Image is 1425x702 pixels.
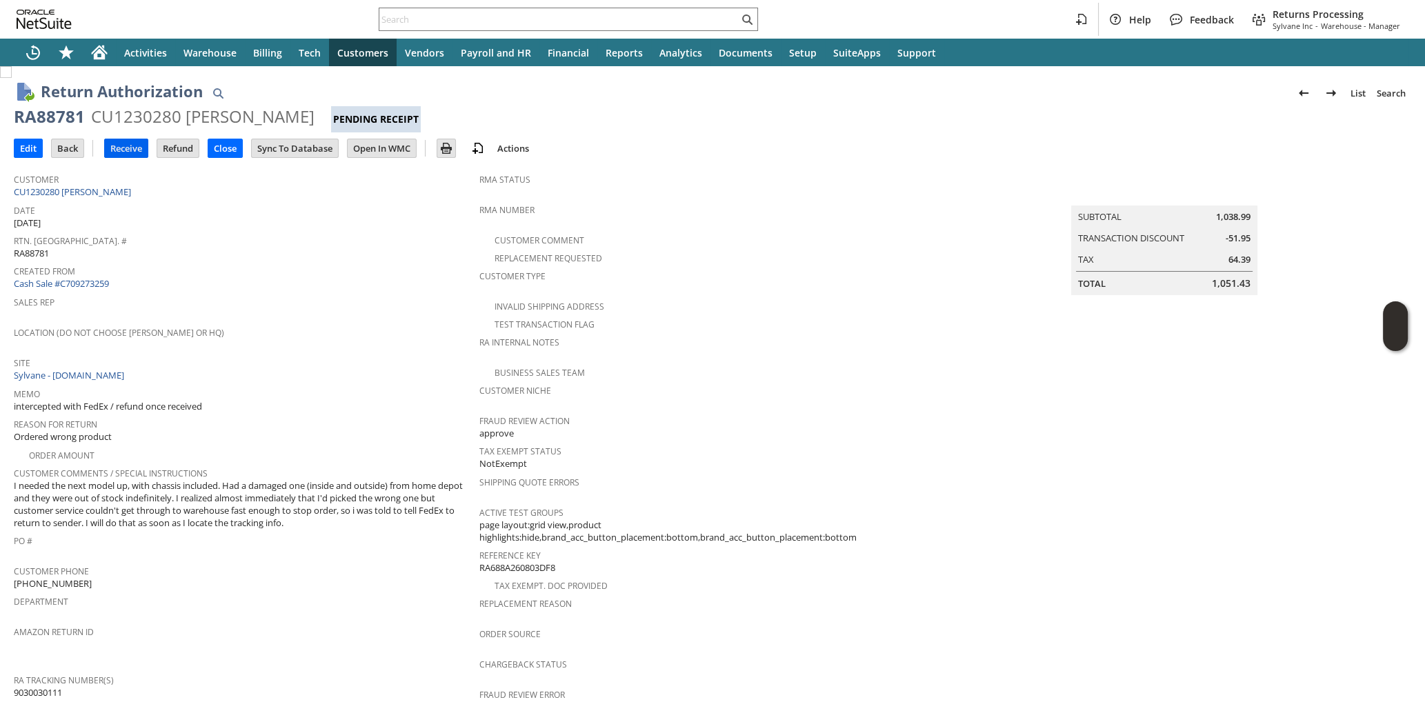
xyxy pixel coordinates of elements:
[1371,82,1411,104] a: Search
[290,39,329,66] a: Tech
[437,139,455,157] input: Print
[479,628,541,640] a: Order Source
[1273,21,1313,31] span: Sylvane Inc
[825,39,889,66] a: SuiteApps
[479,174,530,185] a: RMA Status
[659,46,702,59] span: Analytics
[1273,8,1400,21] span: Returns Processing
[14,139,42,157] input: Edit
[405,46,444,59] span: Vendors
[1212,277,1250,290] span: 1,051.43
[495,234,584,246] a: Customer Comment
[1078,210,1122,223] a: Subtotal
[14,596,68,608] a: Department
[739,11,755,28] svg: Search
[1216,210,1250,223] span: 1,038.99
[719,46,773,59] span: Documents
[1321,21,1400,31] span: Warehouse - Manager
[470,140,486,157] img: add-record.svg
[1226,232,1250,245] span: -51.95
[548,46,589,59] span: Financial
[606,46,643,59] span: Reports
[83,39,116,66] a: Home
[175,39,245,66] a: Warehouse
[14,217,41,230] span: [DATE]
[1228,253,1250,266] span: 64.39
[14,205,35,217] a: Date
[116,39,175,66] a: Activities
[495,580,608,592] a: Tax Exempt. Doc Provided
[1295,85,1312,101] img: Previous
[14,235,127,247] a: Rtn. [GEOGRAPHIC_DATA]. #
[438,140,455,157] img: Print
[29,450,94,461] a: Order Amount
[479,337,559,348] a: RA Internal Notes
[14,626,94,638] a: Amazon Return ID
[183,46,237,59] span: Warehouse
[14,577,92,590] span: [PHONE_NUMBER]
[452,39,539,66] a: Payroll and HR
[331,106,421,132] div: Pending Receipt
[14,369,128,381] a: Sylvane - [DOMAIN_NAME]
[41,80,203,103] h1: Return Authorization
[479,427,514,440] span: approve
[1078,253,1094,265] a: Tax
[329,39,397,66] a: Customers
[833,46,881,59] span: SuiteApps
[14,327,224,339] a: Location (Do Not Choose [PERSON_NAME] or HQ)
[14,174,59,185] a: Customer
[1071,183,1257,205] caption: Summary
[1078,277,1106,290] a: Total
[479,598,572,610] a: Replacement reason
[479,659,567,670] a: Chargeback Status
[479,561,555,574] span: RA688A260803DF8
[17,39,50,66] a: Recent Records
[105,139,148,157] input: Receive
[479,457,527,470] span: NotExempt
[1129,13,1151,26] span: Help
[14,479,472,530] span: I needed the next model up, with chassis included. Had a damaged one (inside and outside) from ho...
[14,400,202,413] span: intercepted with FedEx / refund once received
[1345,82,1371,104] a: List
[52,139,83,157] input: Back
[479,689,565,701] a: Fraud Review Error
[14,277,109,290] a: Cash Sale #C709273259
[17,10,72,29] svg: logo
[1383,301,1408,351] iframe: Click here to launch Oracle Guided Learning Help Panel
[157,139,199,157] input: Refund
[14,419,97,430] a: Reason For Return
[14,185,134,198] a: CU1230280 [PERSON_NAME]
[461,46,531,59] span: Payroll and HR
[348,139,416,157] input: Open In WMC
[597,39,651,66] a: Reports
[1383,327,1408,352] span: Oracle Guided Learning Widget. To move around, please hold and drag
[25,44,41,61] svg: Recent Records
[208,139,242,157] input: Close
[299,46,321,59] span: Tech
[495,319,595,330] a: Test Transaction Flag
[789,46,817,59] span: Setup
[14,388,40,400] a: Memo
[479,477,579,488] a: Shipping Quote Errors
[14,265,75,277] a: Created From
[50,39,83,66] div: Shortcuts
[479,415,570,427] a: Fraud Review Action
[479,204,535,216] a: RMA Number
[124,46,167,59] span: Activities
[14,247,49,260] span: RA88781
[479,385,551,397] a: Customer Niche
[1078,232,1184,244] a: Transaction Discount
[1323,85,1339,101] img: Next
[897,46,936,59] span: Support
[479,507,564,519] a: Active Test Groups
[479,270,546,282] a: Customer Type
[539,39,597,66] a: Financial
[379,11,739,28] input: Search
[1190,13,1234,26] span: Feedback
[14,297,54,308] a: Sales Rep
[91,44,108,61] svg: Home
[781,39,825,66] a: Setup
[14,535,32,547] a: PO #
[1315,21,1318,31] span: -
[14,565,89,577] a: Customer Phone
